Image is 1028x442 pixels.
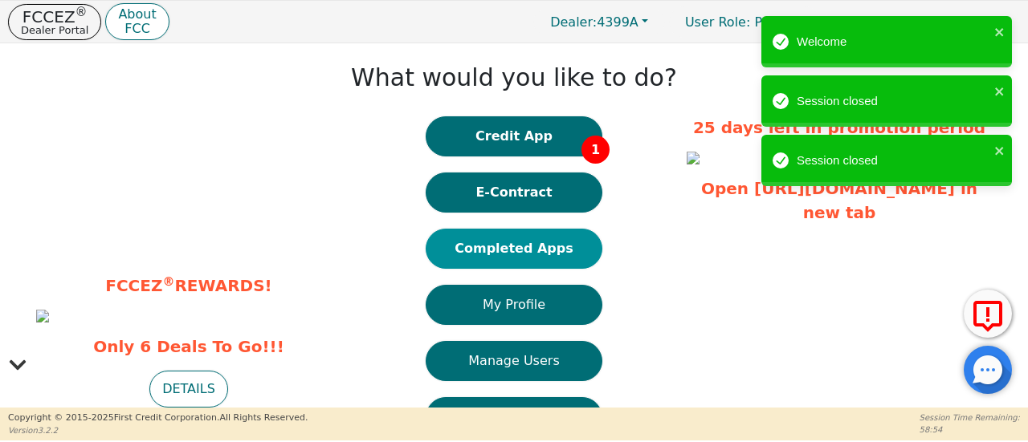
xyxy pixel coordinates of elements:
[797,92,989,111] div: Session closed
[687,116,992,140] p: 25 days left in promotion period
[426,172,602,213] button: E-Contract
[685,14,750,30] span: User Role :
[36,310,49,322] img: 4a07dadb-0bb1-489b-a51d-83bf87beab97
[669,6,820,38] p: Primary
[687,152,700,164] img: 38afd2b2-c7f9-4ab8-bd13-d4a065c94ee3
[426,341,602,381] button: Manage Users
[8,424,308,436] p: Version 3.2.2
[964,290,1012,338] button: Report Error to FCC
[797,33,989,51] div: Welcome
[550,14,638,30] span: 4399A
[426,116,602,156] button: Credit App1
[219,412,308,423] span: All Rights Reserved.
[994,141,1006,160] button: close
[920,412,1020,424] p: Session Time Remaining:
[75,5,88,19] sup: ®
[21,25,88,35] p: Dealer Portal
[36,335,341,359] span: Only 6 Deals To Go!!!
[701,179,977,222] a: Open [URL][DOMAIN_NAME] in new tab
[21,9,88,25] p: FCCEZ
[994,22,1006,41] button: close
[118,22,156,35] p: FCC
[797,152,989,170] div: Session closed
[8,4,101,40] button: FCCEZ®Dealer Portal
[669,6,820,38] a: User Role: Primary
[533,10,665,34] button: Dealer:4399A
[36,274,341,298] p: FCCEZ REWARDS!
[550,14,597,30] span: Dealer:
[149,371,228,408] button: DETAILS
[118,8,156,21] p: About
[426,229,602,269] button: Completed Apps
[581,136,610,164] span: 1
[824,10,1020,34] button: 4399A:[PERSON_NAME]
[426,397,602,437] button: DARs
[426,285,602,325] button: My Profile
[994,82,1006,100] button: close
[351,63,677,92] h1: What would you like to do?
[8,412,308,425] p: Copyright © 2015- 2025 First Credit Corporation.
[920,424,1020,436] p: 58:54
[105,3,169,41] button: AboutFCC
[162,274,174,289] sup: ®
